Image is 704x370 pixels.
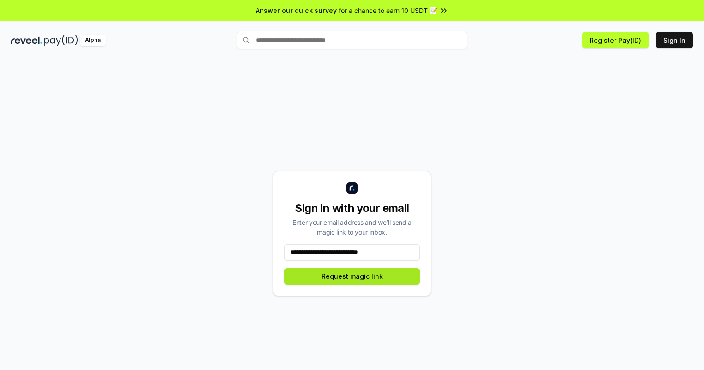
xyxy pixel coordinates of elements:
img: reveel_dark [11,35,42,46]
button: Request magic link [284,268,420,285]
div: Enter your email address and we’ll send a magic link to your inbox. [284,217,420,237]
span: for a chance to earn 10 USDT 📝 [339,6,437,15]
button: Register Pay(ID) [582,32,649,48]
span: Answer our quick survey [256,6,337,15]
button: Sign In [656,32,693,48]
img: pay_id [44,35,78,46]
div: Alpha [80,35,106,46]
img: logo_small [346,182,358,194]
div: Sign in with your email [284,201,420,216]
